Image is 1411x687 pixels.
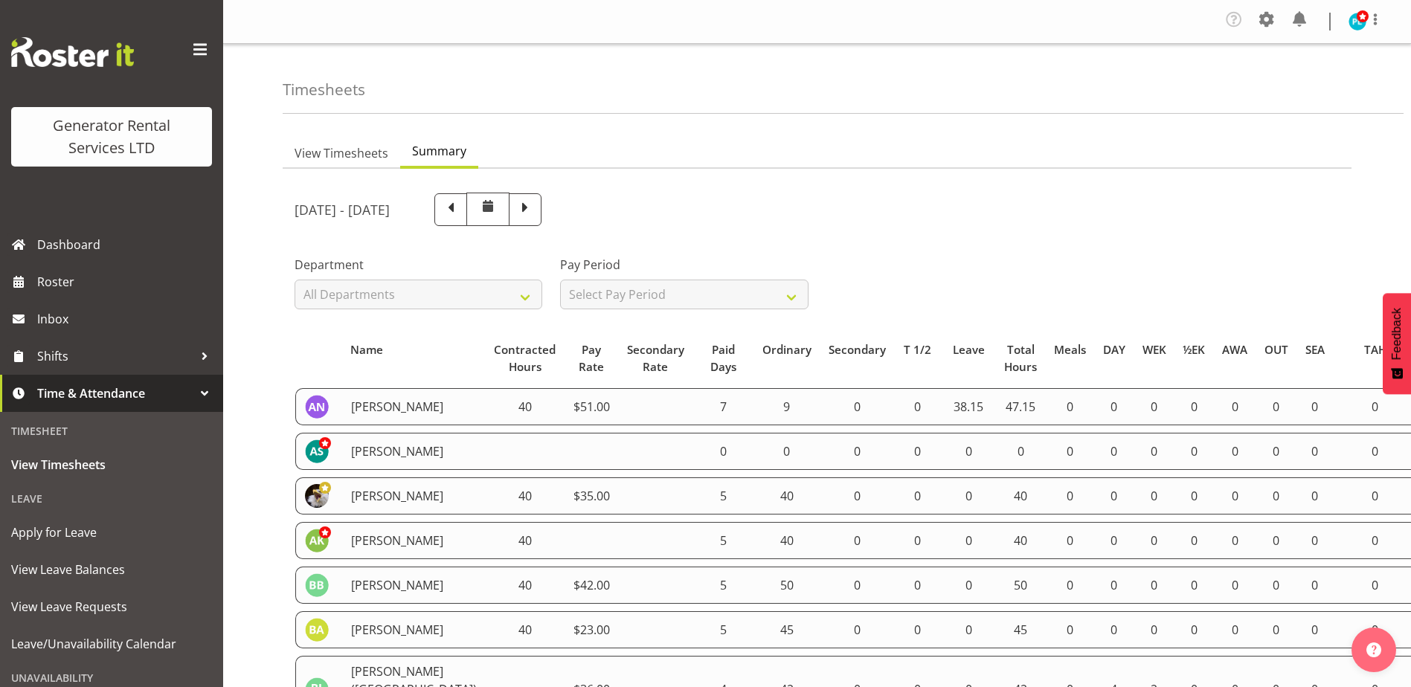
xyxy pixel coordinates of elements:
label: Department [295,256,542,274]
td: 0 [753,433,820,470]
div: TAH [1342,341,1409,358]
td: [PERSON_NAME] [342,567,486,604]
td: 0 [1094,388,1134,425]
div: Leave [950,341,987,358]
span: Time & Attendance [37,382,193,404]
div: T 1/2 [902,341,933,358]
td: 40 [486,522,565,559]
td: 0 [820,522,894,559]
img: payrol-lady11294.jpg [1349,13,1366,30]
span: Summary [412,142,466,160]
td: 0 [942,433,996,470]
div: Generator Rental Services LTD [26,115,197,159]
td: $23.00 [565,611,619,648]
td: 0 [1296,388,1333,425]
td: 0 [820,433,894,470]
div: Name [350,341,477,358]
td: 50 [996,567,1046,604]
td: 40 [486,567,565,604]
div: WEK [1142,341,1166,358]
td: [PERSON_NAME] [342,388,486,425]
td: 47.15 [996,388,1046,425]
td: 5 [692,611,753,648]
td: 38.15 [942,388,996,425]
td: 0 [894,522,942,559]
td: 0 [1296,567,1333,604]
td: $42.00 [565,567,619,604]
td: 0 [1256,477,1297,515]
span: Shifts [37,345,193,367]
a: Leave/Unavailability Calendar [4,625,219,662]
a: View Leave Balances [4,551,219,588]
td: 0 [1046,433,1095,470]
img: help-xxl-2.png [1366,642,1381,657]
h5: [DATE] - [DATE] [295,201,390,218]
h4: Timesheets [283,81,365,98]
span: Inbox [37,308,216,330]
td: 0 [1094,567,1134,604]
span: View Leave Requests [11,596,212,618]
td: 0 [1174,611,1214,648]
td: 40 [486,611,565,648]
span: Feedback [1390,308,1404,360]
div: OUT [1264,341,1288,358]
td: 0 [1046,567,1095,604]
div: Total Hours [1004,341,1037,375]
td: 0 [1134,433,1174,470]
td: 0 [820,567,894,604]
td: 0 [1094,433,1134,470]
td: [PERSON_NAME] [342,433,486,470]
img: angela-kerrigan9606.jpg [305,529,329,552]
td: 0 [1046,611,1095,648]
td: 0 [1296,477,1333,515]
td: 40 [753,477,820,515]
div: Contracted Hours [494,341,556,375]
td: 0 [1174,522,1214,559]
span: View Timesheets [295,144,388,162]
td: 0 [942,477,996,515]
td: 40 [996,522,1046,559]
td: 0 [1174,567,1214,604]
td: 40 [753,522,820,559]
td: 0 [894,388,942,425]
span: Dashboard [37,233,216,256]
td: 50 [753,567,820,604]
span: Apply for Leave [11,521,212,544]
span: View Leave Balances [11,558,212,581]
td: 0 [1134,477,1174,515]
td: 0 [894,567,942,604]
img: andrew-crenfeldtab2e0c3de70d43fd7286f7b271d34304.png [305,484,329,508]
td: 0 [1134,567,1174,604]
button: Feedback - Show survey [1383,293,1411,394]
td: 0 [1174,477,1214,515]
td: 0 [1214,611,1256,648]
td: [PERSON_NAME] [342,522,486,559]
td: 0 [1296,522,1333,559]
td: 0 [1046,388,1095,425]
span: Roster [37,271,216,293]
div: Secondary [829,341,886,358]
td: 0 [1256,433,1297,470]
div: Secondary Rate [627,341,684,375]
td: 0 [1046,522,1095,559]
td: 0 [1214,477,1256,515]
div: AWA [1222,341,1247,358]
td: 0 [894,611,942,648]
td: 5 [692,522,753,559]
td: 0 [820,477,894,515]
div: Pay Rate [573,341,610,375]
div: Timesheet [4,416,219,446]
td: 40 [486,477,565,515]
td: 5 [692,567,753,604]
td: 0 [1174,433,1214,470]
td: 0 [1214,388,1256,425]
td: [PERSON_NAME] [342,477,486,515]
div: Meals [1054,341,1086,358]
div: DAY [1103,341,1125,358]
td: 0 [1256,611,1297,648]
td: 40 [486,388,565,425]
td: 0 [1174,388,1214,425]
label: Pay Period [560,256,808,274]
td: 0 [1214,433,1256,470]
td: 0 [942,611,996,648]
